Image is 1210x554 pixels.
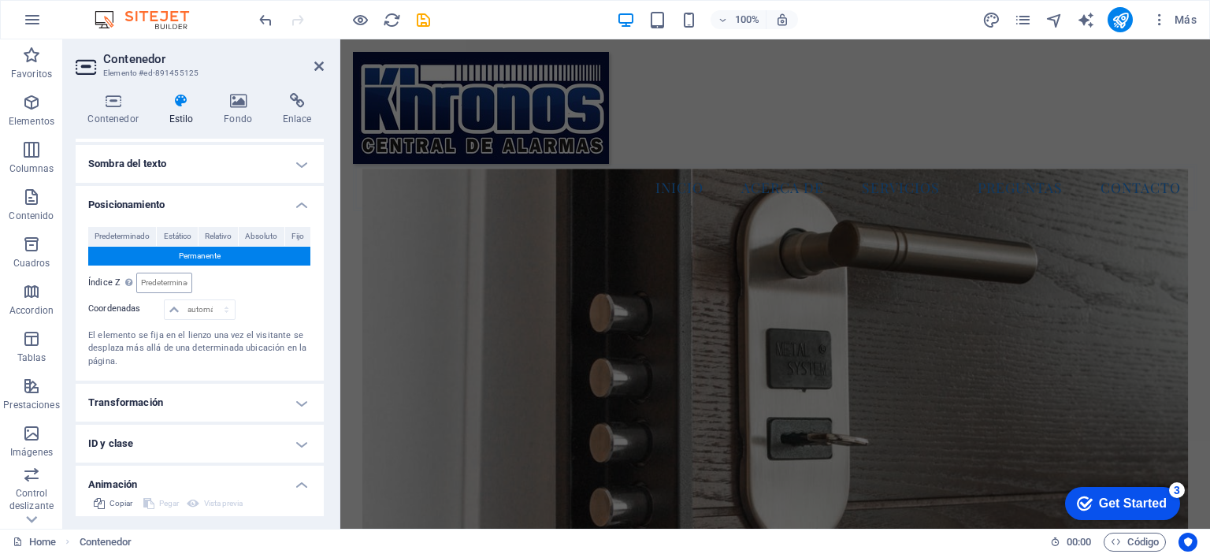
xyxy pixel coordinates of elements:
h4: Sombra del texto [76,145,324,183]
h4: Enlace [270,93,324,126]
a: Haz clic para cancelar la selección y doble clic para abrir páginas [13,533,56,552]
span: Más [1152,12,1197,28]
span: Código [1111,533,1159,552]
h6: Tiempo de la sesión [1050,533,1092,552]
button: Estático [157,227,197,246]
p: Elementos [9,115,54,128]
span: Estático [164,227,191,246]
p: Prestaciones [3,399,59,411]
div: Get Started [46,17,114,32]
button: text_generator [1076,10,1095,29]
p: Accordion [9,304,54,317]
button: publish [1108,7,1133,32]
p: Tablas [17,351,46,364]
i: Deshacer: Cambiar posicionamiento (Ctrl+Z) [257,11,275,29]
h4: ID y clase [76,425,324,463]
h4: Transformación [76,384,324,422]
h4: Fondo [212,93,271,126]
button: reload [382,10,401,29]
i: Publicar [1112,11,1130,29]
div: 3 [117,3,132,19]
span: 00 00 [1067,533,1091,552]
span: Fijo [291,227,304,246]
div: Get Started 3 items remaining, 40% complete [13,8,128,41]
i: Páginas (Ctrl+Alt+S) [1014,11,1032,29]
button: Absoluto [239,227,284,246]
span: Permanente [179,247,221,266]
h4: Animación [76,466,324,494]
button: save [414,10,432,29]
input: Predeterminado [137,273,191,292]
p: Favoritos [11,68,52,80]
img: Editor Logo [91,10,209,29]
p: Cuadros [13,257,50,270]
span: Predeterminado [95,227,150,246]
span: Absoluto [245,227,277,246]
h4: Posicionamiento [76,186,324,214]
nav: breadcrumb [80,533,132,552]
button: Fijo [285,227,310,246]
button: 100% [711,10,766,29]
button: Más [1145,7,1203,32]
span: Haz clic para seleccionar y doble clic para editar [80,533,132,552]
span: : [1078,536,1080,548]
h2: Contenedor [103,52,324,66]
button: Código [1104,533,1166,552]
h3: Elemento #ed-891455125 [103,66,292,80]
i: Volver a cargar página [383,11,401,29]
button: pages [1013,10,1032,29]
h4: Estilo [157,93,212,126]
span: Copiar [109,494,132,513]
h6: 100% [734,10,759,29]
i: Al redimensionar, ajustar el nivel de zoom automáticamente para ajustarse al dispositivo elegido. [775,13,789,27]
button: design [982,10,1000,29]
p: Imágenes [10,446,53,459]
i: Diseño (Ctrl+Alt+Y) [982,11,1000,29]
button: Permanente [88,247,310,266]
button: Haz clic para salir del modo de previsualización y seguir editando [351,10,369,29]
p: Columnas [9,162,54,175]
p: Contenido [9,210,54,222]
button: undo [256,10,275,29]
button: Copiar [91,494,135,513]
p: El elemento se fija en el lienzo una vez el visitante se desplaza más allá de una determinada ubi... [88,329,311,369]
button: Usercentrics [1178,533,1197,552]
i: Guardar (Ctrl+S) [414,11,432,29]
label: Índice Z [88,278,136,287]
h4: Contenedor [76,93,157,126]
button: Relativo [199,227,238,246]
span: Relativo [205,227,232,246]
i: Navegador [1045,11,1063,29]
button: Predeterminado [88,227,156,246]
button: navigator [1045,10,1063,29]
i: AI Writer [1077,11,1095,29]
